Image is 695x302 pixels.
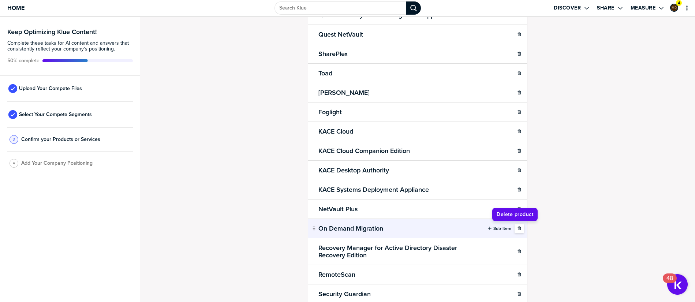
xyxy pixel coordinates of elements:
[308,160,527,180] li: KACE Desktop Authority
[274,1,406,15] input: Search Klue
[308,141,527,161] li: KACE Cloud Companion Edition
[317,269,357,280] h2: RemoteScan
[317,87,371,98] h2: [PERSON_NAME]
[667,274,688,295] button: Open Resource Center, 48 new notifications
[631,5,656,11] label: Measure
[493,225,511,231] label: Sub-Item
[317,223,385,234] h2: On Demand Migration
[308,122,527,141] li: KACE Cloud
[317,165,391,175] h2: KACE Desktop Authority
[317,29,365,40] h2: Quest NetVault
[7,5,25,11] span: Home
[670,4,678,12] div: Monique Devine
[317,49,349,59] h2: SharePlex
[13,160,15,166] span: 4
[308,25,527,44] li: Quest NetVault
[317,146,411,156] h2: KACE Cloud Companion Edition
[317,204,359,214] h2: NetVault Plus
[308,238,527,265] li: Recovery Manager for Active Directory Disaster Recovery Edition
[317,184,430,195] h2: KACE Systems Deployment Appliance
[308,102,527,122] li: Foglight
[317,68,334,78] h2: Toad
[317,289,372,299] h2: Security Guardian
[13,137,15,142] span: 3
[19,112,92,118] span: Select Your Compete Segments
[308,83,527,102] li: [PERSON_NAME]
[308,180,527,200] li: KACE Systems Deployment Appliance
[484,224,515,233] button: Sub-Item
[597,5,614,11] label: Share
[669,3,679,12] a: Edit Profile
[7,29,133,35] h3: Keep Optimizing Klue Content!
[19,86,82,92] span: Upload Your Compete Files
[308,219,527,238] li: On Demand MigrationSub-Item
[308,199,527,219] li: NetVault Plus
[308,265,527,284] li: RemoteScan
[317,107,343,117] h2: Foglight
[308,63,527,83] li: Toad
[671,4,677,11] img: 0c1eec8b59d9e53745c3aa6c8260e685-sml.png
[21,160,93,166] span: Add Your Company Positioning
[666,278,673,288] div: 48
[7,40,133,52] span: Complete these tasks for AI content and answers that consistently reflect your company’s position...
[317,243,477,260] h2: Recovery Manager for Active Directory Disaster Recovery Edition
[678,0,680,6] span: 4
[21,137,100,142] span: Confirm your Products or Services
[554,5,581,11] label: Discover
[7,58,40,64] span: Active
[497,211,533,218] span: Delete product
[308,44,527,64] li: SharePlex
[406,1,421,15] div: Search Klue
[317,126,355,137] h2: KACE Cloud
